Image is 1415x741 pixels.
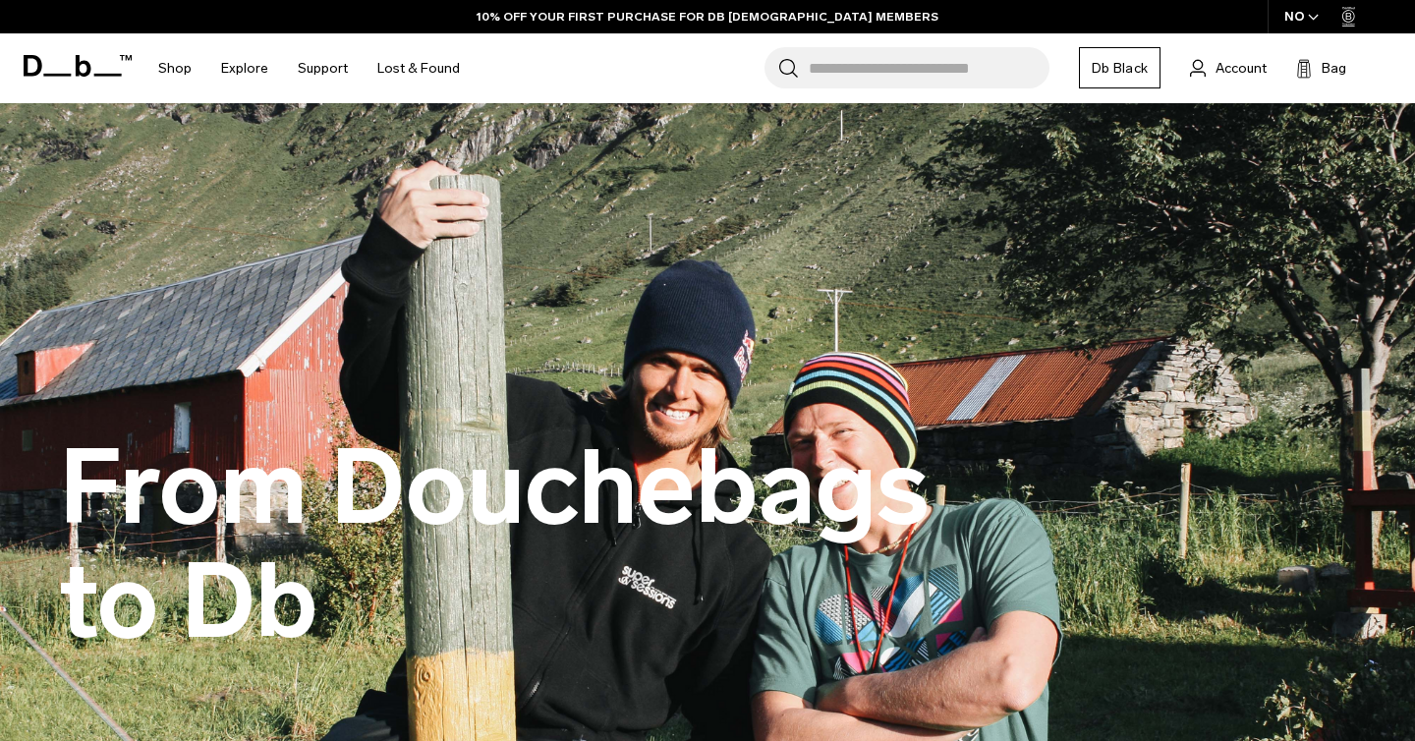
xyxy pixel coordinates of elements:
a: 10% OFF YOUR FIRST PURCHASE FOR DB [DEMOGRAPHIC_DATA] MEMBERS [477,8,938,26]
a: Lost & Found [377,33,460,103]
a: Support [298,33,348,103]
span: Bag [1322,58,1346,79]
a: Account [1190,56,1267,80]
span: Account [1216,58,1267,79]
a: Shop [158,33,192,103]
nav: Main Navigation [143,33,475,103]
h1: From Douchebags to Db [59,431,943,658]
a: Db Black [1079,47,1160,88]
a: Explore [221,33,268,103]
button: Bag [1296,56,1346,80]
